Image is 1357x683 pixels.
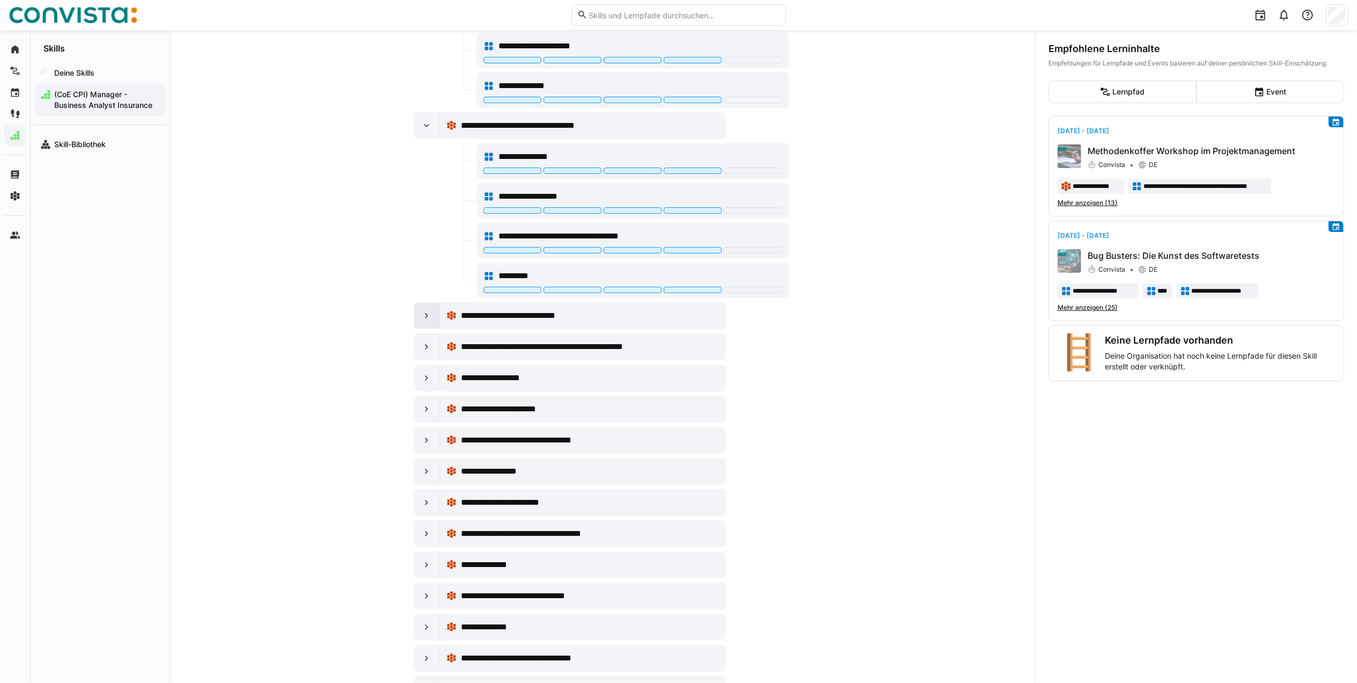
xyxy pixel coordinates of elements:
img: Bug Busters: Die Kunst des Softwaretests [1058,249,1081,273]
img: Methodenkoffer Workshop im Projektmanagement [1058,144,1081,168]
input: Skills und Lernpfade durchsuchen… [588,10,780,20]
span: (CoE CPI) Manager - Business Analyst Insurance [53,89,160,111]
span: Mehr anzeigen (25) [1058,303,1118,312]
div: Empfohlene Lerninhalte [1048,43,1344,55]
div: Empfehlungen für Lernpfade und Events basieren auf deiner persönlichen Skill-Einschätzung. [1048,59,1344,68]
eds-button-option: Event [1197,81,1345,103]
span: [DATE] - [DATE] [1058,231,1109,239]
eds-button-option: Lernpfad [1048,81,1197,103]
div: 🪜 [1058,335,1101,372]
p: Bug Busters: Die Kunst des Softwaretests [1088,249,1335,262]
span: DE [1149,161,1157,169]
p: Deine Organisation hat noch keine Lernpfade für diesen Skill erstellt oder verknüpft. [1105,351,1335,372]
span: Mehr anzeigen (13) [1058,199,1118,207]
span: DE [1149,265,1157,274]
h3: Keine Lernpfade vorhanden [1105,335,1335,346]
span: Convista [1098,265,1125,274]
span: [DATE] - [DATE] [1058,127,1109,135]
p: Methodenkoffer Workshop im Projektmanagement [1088,144,1335,157]
span: Convista [1098,161,1125,169]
